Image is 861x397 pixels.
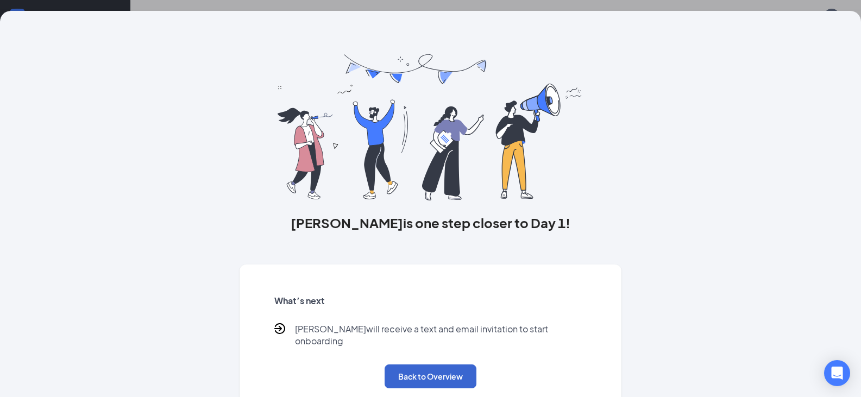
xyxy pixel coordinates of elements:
div: Open Intercom Messenger [824,360,850,386]
h5: What’s next [274,295,587,307]
p: [PERSON_NAME] will receive a text and email invitation to start onboarding [295,323,587,347]
button: Back to Overview [385,364,476,388]
h3: [PERSON_NAME] is one step closer to Day 1! [240,213,622,232]
img: you are all set [278,54,583,200]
